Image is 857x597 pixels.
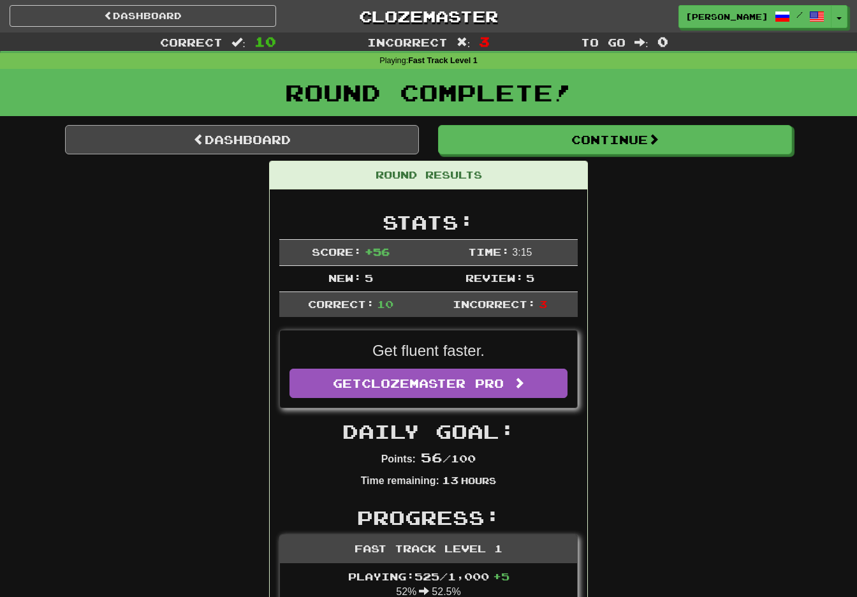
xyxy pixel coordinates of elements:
span: / [796,10,803,19]
span: Time: [468,246,509,258]
h1: Round Complete! [4,80,853,105]
span: 3 [539,298,547,310]
span: [PERSON_NAME] [685,11,768,22]
span: 3 : 15 [512,247,532,258]
span: Clozemaster Pro [362,376,504,390]
h2: Stats: [279,212,578,233]
span: : [231,37,245,48]
a: GetClozemaster Pro [289,369,568,398]
span: / 100 [421,452,476,464]
span: Score: [312,246,362,258]
p: Get fluent faster. [289,340,568,362]
h2: Daily Goal: [279,421,578,442]
span: Incorrect [367,36,448,48]
small: Hours [461,475,496,486]
span: 0 [657,34,668,49]
span: 10 [377,298,393,310]
span: Playing: 525 / 1,000 [348,570,509,582]
span: Incorrect: [453,298,536,310]
span: New: [328,272,362,284]
span: : [457,37,471,48]
span: To go [581,36,626,48]
a: [PERSON_NAME] / [678,5,831,28]
span: Correct: [308,298,374,310]
span: : [634,37,648,48]
a: Dashboard [65,125,419,154]
span: + 5 [493,570,509,582]
strong: Fast Track Level 1 [408,56,478,65]
span: 10 [254,34,276,49]
span: 5 [365,272,373,284]
span: Correct [160,36,223,48]
span: Review: [465,272,524,284]
h2: Progress: [279,507,578,528]
span: + 56 [365,246,390,258]
span: 3 [479,34,490,49]
span: 56 [421,450,443,465]
span: 5 [526,272,534,284]
strong: Time remaining: [361,475,439,486]
strong: Points: [381,453,416,464]
div: Fast Track Level 1 [280,535,577,563]
a: Clozemaster [295,5,562,27]
button: Continue [438,125,792,154]
span: 13 [442,474,458,486]
a: Dashboard [10,5,276,27]
div: Round Results [270,161,587,189]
